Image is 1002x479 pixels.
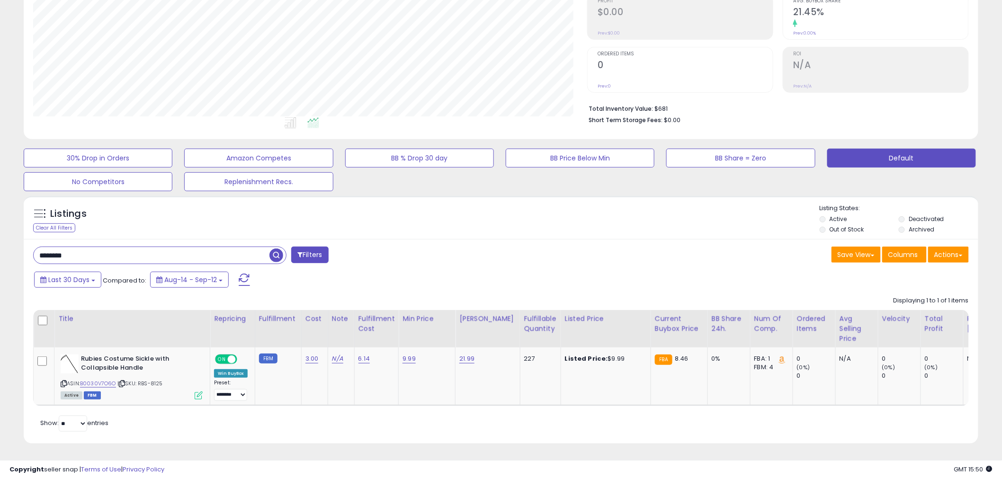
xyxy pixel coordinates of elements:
[259,314,297,324] div: Fulfillment
[827,149,976,168] button: Default
[9,465,44,474] strong: Copyright
[40,418,108,427] span: Show: entries
[840,355,871,363] div: N/A
[712,355,743,363] div: 0%
[830,225,864,233] label: Out of Stock
[598,30,620,36] small: Prev: $0.00
[882,372,921,380] div: 0
[164,275,217,284] span: Aug-14 - Sep-12
[888,250,918,259] span: Columns
[589,105,653,113] b: Total Inventory Value:
[882,247,927,263] button: Columns
[403,354,416,364] a: 9.99
[797,372,835,380] div: 0
[830,215,847,223] label: Active
[712,314,746,334] div: BB Share 24h.
[882,314,917,324] div: Velocity
[894,296,969,305] div: Displaying 1 to 1 of 1 items
[358,354,370,364] a: 6.14
[675,354,689,363] span: 8.46
[403,314,451,324] div: Min Price
[909,225,934,233] label: Archived
[305,314,324,324] div: Cost
[840,314,874,344] div: Avg Selling Price
[61,391,82,399] span: All listings currently available for purchase on Amazon
[797,364,810,371] small: (0%)
[50,207,87,221] h5: Listings
[48,275,89,284] span: Last 30 Days
[565,355,644,363] div: $9.99
[565,314,647,324] div: Listed Price
[305,354,319,364] a: 3.00
[925,314,959,334] div: Total Profit
[459,314,516,324] div: [PERSON_NAME]
[61,355,203,399] div: ASIN:
[9,465,164,474] div: seller snap | |
[598,7,773,19] h2: $0.00
[524,314,557,334] div: Fulfillable Quantity
[925,364,938,371] small: (0%)
[345,149,494,168] button: BB % Drop 30 day
[598,83,611,89] small: Prev: 0
[793,7,968,19] h2: 21.45%
[236,355,251,364] span: OFF
[882,364,895,371] small: (0%)
[754,363,786,372] div: FBM: 4
[655,355,672,365] small: FBA
[589,116,662,124] b: Short Term Storage Fees:
[61,355,79,373] img: 3183qWtzjvL._SL40_.jpg
[150,272,229,288] button: Aug-14 - Sep-12
[506,149,654,168] button: BB Price Below Min
[793,30,816,36] small: Prev: 0.00%
[793,52,968,57] span: ROI
[84,391,101,399] span: FBM
[797,355,835,363] div: 0
[754,355,786,363] div: FBA: 1
[925,372,963,380] div: 0
[80,380,116,388] a: B0030V7O6O
[214,369,248,378] div: Win BuyBox
[184,172,333,191] button: Replenishment Recs.
[565,354,608,363] b: Listed Price:
[117,380,163,387] span: | SKU: RBS-8125
[214,380,248,401] div: Preset:
[655,314,704,334] div: Current Buybox Price
[820,204,978,213] p: Listing States:
[832,247,881,263] button: Save View
[664,115,680,124] span: $0.00
[797,314,832,334] div: Ordered Items
[925,355,963,363] div: 0
[103,276,146,285] span: Compared to:
[34,272,101,288] button: Last 30 Days
[81,355,196,374] b: Rubies Costume Sickle with Collapsible Handle
[24,172,172,191] button: No Competitors
[882,355,921,363] div: 0
[259,354,277,364] small: FBM
[332,314,350,324] div: Note
[24,149,172,168] button: 30% Drop in Orders
[793,60,968,72] h2: N/A
[358,314,395,334] div: Fulfillment Cost
[589,102,962,114] li: $681
[598,52,773,57] span: Ordered Items
[793,83,812,89] small: Prev: N/A
[216,355,228,364] span: ON
[524,355,554,363] div: 227
[598,60,773,72] h2: 0
[33,223,75,232] div: Clear All Filters
[928,247,969,263] button: Actions
[954,465,993,474] span: 2025-10-13 15:50 GMT
[123,465,164,474] a: Privacy Policy
[666,149,815,168] button: BB Share = Zero
[754,314,789,334] div: Num of Comp.
[909,215,944,223] label: Deactivated
[291,247,328,263] button: Filters
[58,314,206,324] div: Title
[214,314,251,324] div: Repricing
[459,354,474,364] a: 21.99
[184,149,333,168] button: Amazon Competes
[332,354,343,364] a: N/A
[81,465,121,474] a: Terms of Use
